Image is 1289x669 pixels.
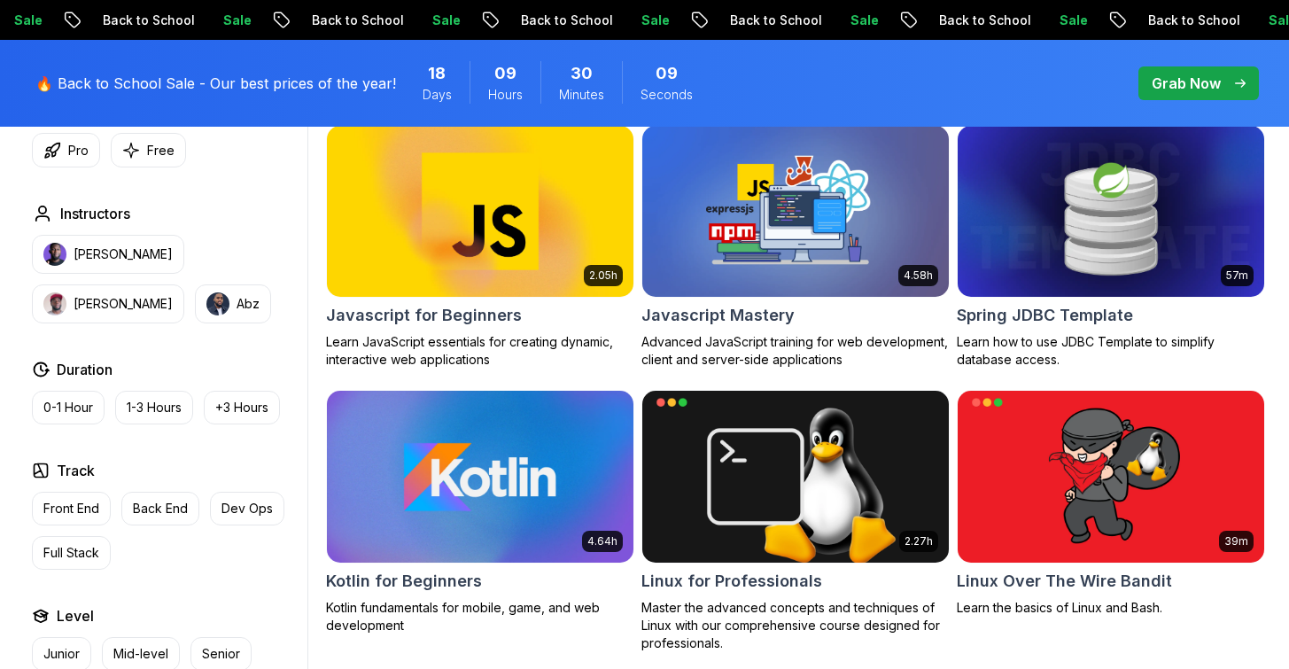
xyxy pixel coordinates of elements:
[127,399,182,416] p: 1-3 Hours
[35,73,396,94] p: 🔥 Back to School Sale - Our best prices of the year!
[133,500,188,517] p: Back End
[957,599,1265,617] p: Learn the basics of Linux and Bash.
[957,569,1172,594] h2: Linux Over The Wire Bandit
[957,125,1265,370] a: Spring JDBC Template card57mSpring JDBC TemplateLearn how to use JDBC Template to simplify databa...
[641,390,950,652] a: Linux for Professionals card2.27hLinux for ProfessionalsMaster the advanced concepts and techniqu...
[715,12,835,29] p: Back to School
[57,359,113,380] h2: Duration
[571,61,593,86] span: 30 Minutes
[904,268,933,283] p: 4.58h
[641,125,950,370] a: Javascript Mastery card4.58hJavascript MasteryAdvanced JavaScript training for web development, c...
[506,12,626,29] p: Back to School
[1044,12,1101,29] p: Sale
[957,333,1265,369] p: Learn how to use JDBC Template to simplify database access.
[1133,12,1254,29] p: Back to School
[210,492,284,525] button: Dev Ops
[74,245,173,263] p: [PERSON_NAME]
[656,61,678,86] span: 9 Seconds
[642,391,949,563] img: Linux for Professionals card
[559,86,604,104] span: Minutes
[319,386,641,566] img: Kotlin for Beginners card
[195,284,271,323] button: instructor imgAbz
[494,61,516,86] span: 9 Hours
[115,391,193,424] button: 1-3 Hours
[237,295,260,313] p: Abz
[32,492,111,525] button: Front End
[626,12,683,29] p: Sale
[958,391,1264,563] img: Linux Over The Wire Bandit card
[113,645,168,663] p: Mid-level
[43,243,66,266] img: instructor img
[32,284,184,323] button: instructor img[PERSON_NAME]
[641,569,822,594] h2: Linux for Professionals
[215,399,268,416] p: +3 Hours
[641,599,950,652] p: Master the advanced concepts and techniques of Linux with our comprehensive course designed for p...
[111,133,186,167] button: Free
[147,142,175,159] p: Free
[417,12,474,29] p: Sale
[957,390,1265,617] a: Linux Over The Wire Bandit card39mLinux Over The Wire BanditLearn the basics of Linux and Bash.
[589,268,617,283] p: 2.05h
[68,142,89,159] p: Pro
[43,399,93,416] p: 0-1 Hour
[642,126,949,298] img: Javascript Mastery card
[202,645,240,663] p: Senior
[423,86,452,104] span: Days
[1224,534,1248,548] p: 39m
[204,391,280,424] button: +3 Hours
[297,12,417,29] p: Back to School
[327,126,633,298] img: Javascript for Beginners card
[43,645,80,663] p: Junior
[326,333,634,369] p: Learn JavaScript essentials for creating dynamic, interactive web applications
[835,12,892,29] p: Sale
[57,460,95,481] h2: Track
[88,12,208,29] p: Back to School
[43,292,66,315] img: instructor img
[43,500,99,517] p: Front End
[60,203,130,224] h2: Instructors
[32,133,100,167] button: Pro
[32,391,105,424] button: 0-1 Hour
[326,303,522,328] h2: Javascript for Beginners
[958,126,1264,298] img: Spring JDBC Template card
[641,303,795,328] h2: Javascript Mastery
[43,544,99,562] p: Full Stack
[208,12,265,29] p: Sale
[326,569,482,594] h2: Kotlin for Beginners
[326,390,634,634] a: Kotlin for Beginners card4.64hKotlin for BeginnersKotlin fundamentals for mobile, game, and web d...
[1152,73,1221,94] p: Grab Now
[641,86,693,104] span: Seconds
[957,303,1133,328] h2: Spring JDBC Template
[587,534,617,548] p: 4.64h
[206,292,229,315] img: instructor img
[57,605,94,626] h2: Level
[488,86,523,104] span: Hours
[1226,268,1248,283] p: 57m
[74,295,173,313] p: [PERSON_NAME]
[221,500,273,517] p: Dev Ops
[326,125,634,370] a: Javascript for Beginners card2.05hJavascript for BeginnersLearn JavaScript essentials for creatin...
[326,599,634,634] p: Kotlin fundamentals for mobile, game, and web development
[641,333,950,369] p: Advanced JavaScript training for web development, client and server-side applications
[32,536,111,570] button: Full Stack
[428,61,446,86] span: 18 Days
[924,12,1044,29] p: Back to School
[32,235,184,274] button: instructor img[PERSON_NAME]
[121,492,199,525] button: Back End
[905,534,933,548] p: 2.27h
